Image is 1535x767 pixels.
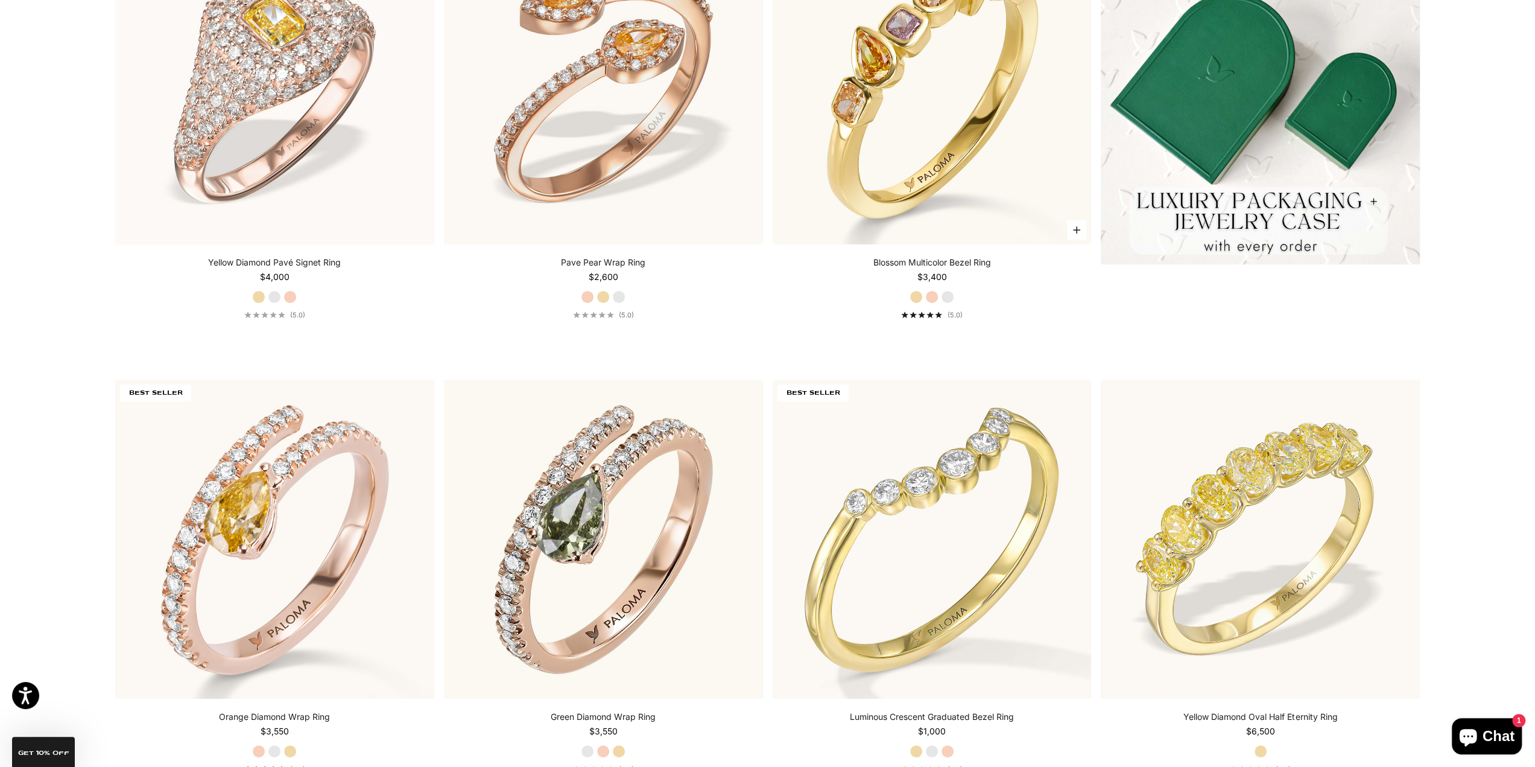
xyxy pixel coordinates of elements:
sale-price: $3,550 [261,725,289,737]
img: #YellowGold [773,380,1092,699]
sale-price: $1,000 [918,725,946,737]
a: Green Diamond Wrap Ring [551,711,656,723]
span: (5.0) [290,311,305,319]
span: (5.0) [619,311,634,319]
a: 5.0 out of 5.0 stars(5.0) [573,311,634,319]
div: 5.0 out of 5.0 stars [244,311,285,318]
a: 5.0 out of 5.0 stars(5.0) [901,311,962,319]
sale-price: $2,600 [589,271,618,283]
a: Pave Pear Wrap Ring [561,256,645,269]
a: Yellow Diamond Oval Half Eternity Ring [1183,711,1337,723]
a: Blossom Multicolor Bezel Ring [873,256,990,269]
sale-price: $4,000 [260,271,290,283]
sale-price: $6,500 [1246,725,1275,737]
div: 5.0 out of 5.0 stars [901,311,942,318]
inbox-online-store-chat: Shopify online store chat [1448,718,1525,757]
sale-price: $3,400 [917,271,946,283]
a: Orange Diamond Wrap Ring [219,711,330,723]
div: GET 10% Off [12,737,75,767]
span: BEST SELLER [777,384,849,401]
img: #RoseGold [444,380,763,699]
div: 5.0 out of 5.0 stars [573,311,614,318]
img: #RoseGold [115,380,434,699]
span: GET 10% Off [18,750,69,756]
a: Luminous Crescent Graduated Bezel Ring [850,711,1014,723]
span: (5.0) [947,311,962,319]
a: 5.0 out of 5.0 stars(5.0) [244,311,305,319]
a: Yellow Diamond Pavé Signet Ring [208,256,341,269]
sale-price: $3,550 [589,725,618,737]
img: #YellowGold [1101,380,1420,699]
span: BEST SELLER [120,384,191,401]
